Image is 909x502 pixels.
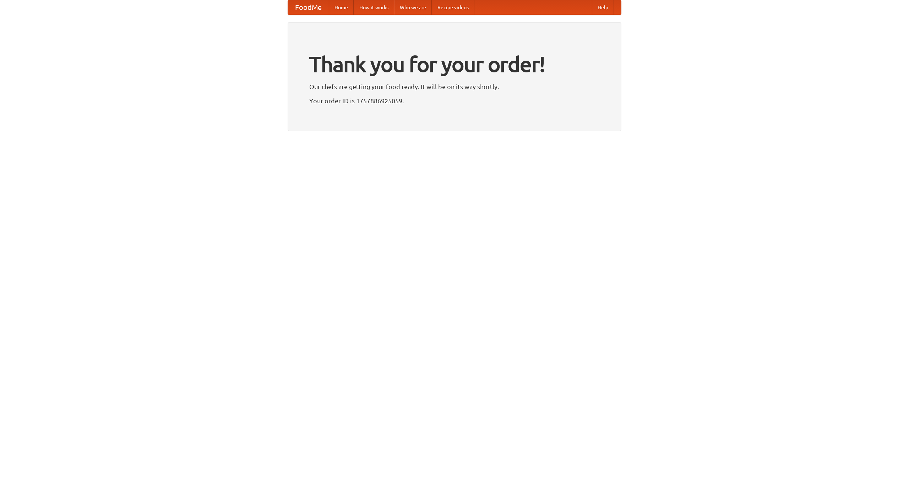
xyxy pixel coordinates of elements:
a: How it works [354,0,394,15]
p: Our chefs are getting your food ready. It will be on its way shortly. [309,81,600,92]
a: FoodMe [288,0,329,15]
p: Your order ID is 1757886925059. [309,95,600,106]
a: Recipe videos [432,0,474,15]
a: Who we are [394,0,432,15]
h1: Thank you for your order! [309,47,600,81]
a: Home [329,0,354,15]
a: Help [592,0,614,15]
